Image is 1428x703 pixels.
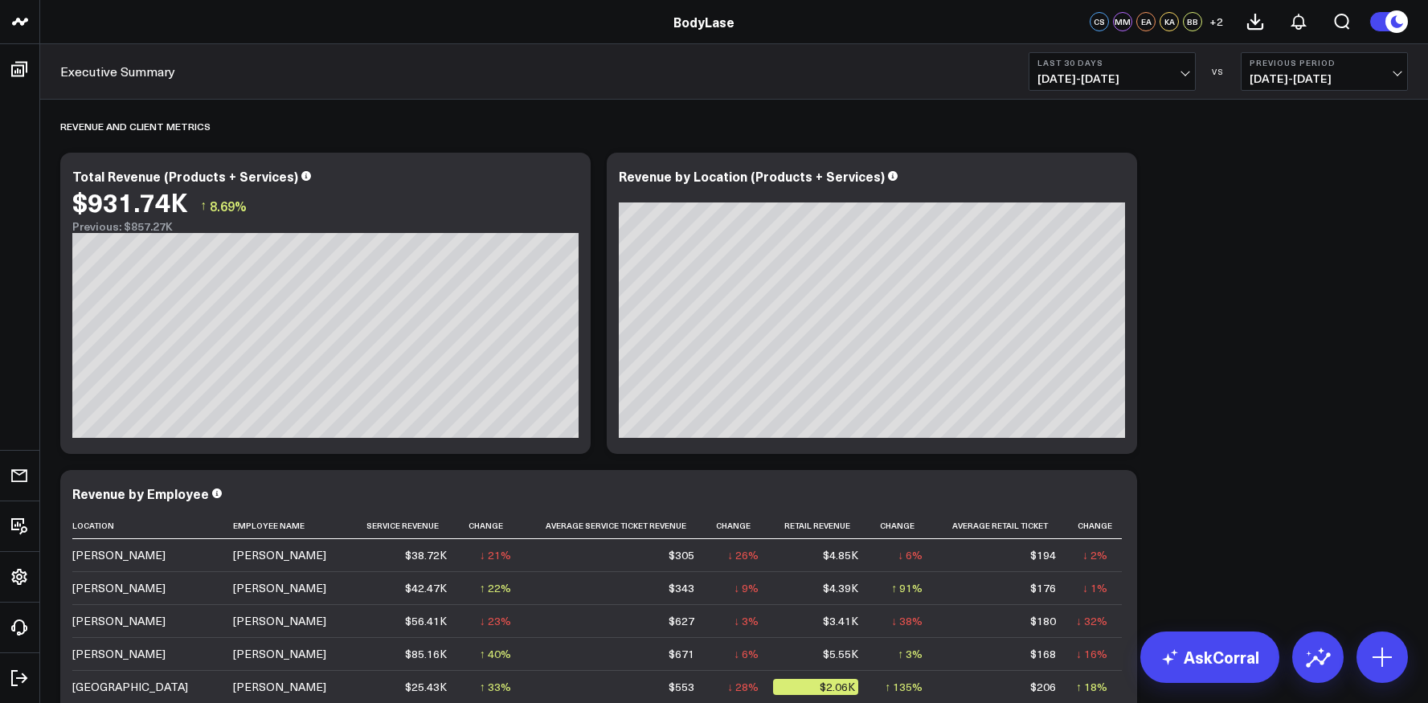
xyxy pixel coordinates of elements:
div: Previous: $857.27K [72,220,579,233]
div: ↑ 135% [885,679,923,695]
div: ↑ 33% [480,679,511,695]
div: [PERSON_NAME] [233,646,326,662]
a: BodyLase [673,13,734,31]
span: [DATE] - [DATE] [1250,72,1399,85]
th: Average Retail Ticket [937,513,1070,539]
div: $4.39K [823,580,858,596]
th: Employee Name [233,513,354,539]
th: Change [873,513,937,539]
div: $553 [669,679,694,695]
span: + 2 [1209,16,1223,27]
div: $56.41K [405,613,447,629]
div: Revenue and Client Metrics [60,108,211,145]
div: $305 [669,547,694,563]
div: $671 [669,646,694,662]
div: ↑ 18% [1076,679,1107,695]
div: $168 [1030,646,1056,662]
div: Total Revenue (Products + Services) [72,167,298,185]
div: ↓ 32% [1076,613,1107,629]
div: [PERSON_NAME] [233,580,326,596]
th: Retail Revenue [773,513,873,539]
div: [PERSON_NAME] [72,613,166,629]
a: Executive Summary [60,63,175,80]
div: ↓ 9% [734,580,759,596]
button: Previous Period[DATE]-[DATE] [1241,52,1408,91]
span: [DATE] - [DATE] [1037,72,1187,85]
b: Last 30 Days [1037,58,1187,67]
div: ↓ 6% [898,547,923,563]
span: ↑ [200,195,207,216]
div: ↑ 22% [480,580,511,596]
div: [PERSON_NAME] [233,613,326,629]
div: KA [1160,12,1179,31]
div: BB [1183,12,1202,31]
div: $931.74K [72,187,188,216]
div: Revenue by Employee [72,484,209,502]
div: $4.85K [823,547,858,563]
div: $206 [1030,679,1056,695]
div: ↓ 1% [1082,580,1107,596]
div: [PERSON_NAME] [72,646,166,662]
button: +2 [1206,12,1225,31]
div: $627 [669,613,694,629]
a: AskCorral [1140,631,1279,683]
div: [PERSON_NAME] [233,547,326,563]
div: ↓ 16% [1076,646,1107,662]
div: ↑ 91% [891,580,923,596]
div: $194 [1030,547,1056,563]
div: ↓ 28% [727,679,759,695]
th: Average Service Ticket Revenue [526,513,710,539]
div: ↓ 3% [734,613,759,629]
b: Previous Period [1250,58,1399,67]
button: Last 30 Days[DATE]-[DATE] [1029,52,1196,91]
div: [PERSON_NAME] [233,679,326,695]
div: $343 [669,580,694,596]
div: ↓ 21% [480,547,511,563]
div: $3.41K [823,613,858,629]
div: ↓ 2% [1082,547,1107,563]
div: [PERSON_NAME] [72,547,166,563]
div: ↓ 23% [480,613,511,629]
div: ↑ 40% [480,646,511,662]
th: Service Revenue [354,513,461,539]
div: ↓ 6% [734,646,759,662]
div: $42.47K [405,580,447,596]
div: ↓ 26% [727,547,759,563]
div: $85.16K [405,646,447,662]
div: $25.43K [405,679,447,695]
div: [PERSON_NAME] [72,580,166,596]
div: ↑ 3% [898,646,923,662]
th: Location [72,513,233,539]
th: Change [709,513,773,539]
div: $180 [1030,613,1056,629]
th: Change [1070,513,1122,539]
div: $2.06K [773,679,858,695]
div: ↓ 38% [891,613,923,629]
div: VS [1204,67,1233,76]
div: EA [1136,12,1156,31]
div: $5.55K [823,646,858,662]
div: $176 [1030,580,1056,596]
div: CS [1090,12,1109,31]
span: 8.69% [210,197,247,215]
th: Change [461,513,526,539]
div: [GEOGRAPHIC_DATA] [72,679,188,695]
div: Revenue by Location (Products + Services) [619,167,885,185]
div: $38.72K [405,547,447,563]
div: MM [1113,12,1132,31]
